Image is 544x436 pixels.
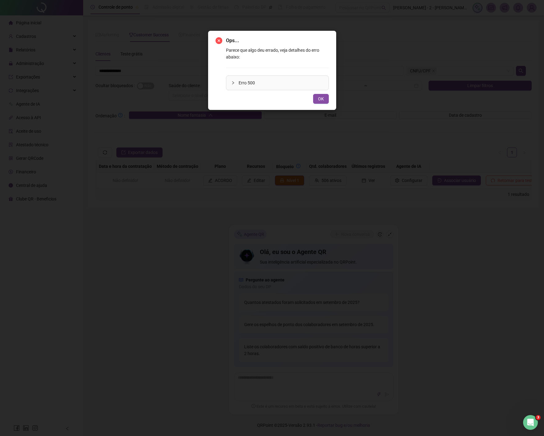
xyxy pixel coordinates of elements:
[226,47,329,90] div: Parece que algo deu errado, veja detalhes do erro abaixo:
[318,95,324,102] span: OK
[226,37,329,44] span: Ops...
[231,81,235,85] span: collapsed
[226,76,328,90] div: Erro 500
[523,415,538,430] iframe: Intercom live chat
[536,415,541,420] span: 3
[216,37,222,44] span: close-circle
[313,94,329,104] button: OK
[239,79,324,86] span: Erro 500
